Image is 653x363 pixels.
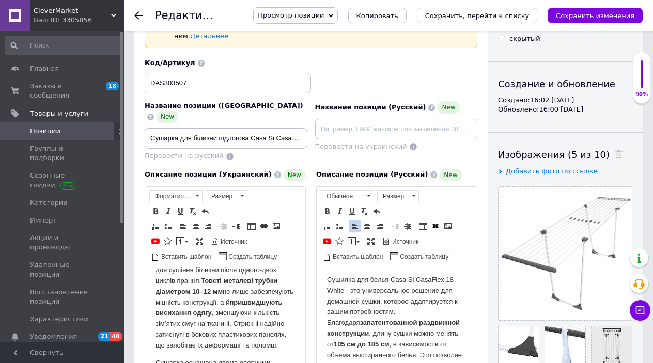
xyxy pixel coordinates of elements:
i: Сохранить, перейти к списку [425,12,530,20]
button: Сохранить изменения [548,8,643,23]
span: Название позиции ([GEOGRAPHIC_DATA]) [145,102,303,109]
span: Размер [206,191,237,202]
span: 21 [98,332,110,341]
a: Развернуть [365,235,377,247]
a: Изображение [442,220,454,232]
span: Характеристики [30,314,88,324]
a: Вставить / удалить маркированный список [162,220,174,232]
span: Группы и подборки [30,144,96,163]
span: Размер [378,191,409,202]
span: Источник [391,238,418,246]
a: Вставить иконку [334,235,345,247]
p: Сушилка для белья Casa Si CasaFlex 18 White - это универсальное решение для домашней сушки, котор... [10,10,150,150]
a: Развернуть [194,235,205,247]
a: Таблица [417,220,429,232]
input: Например, H&M женское платье зеленое 38 размер вечернее макси с блестками [315,119,478,139]
span: Вставить шаблон [160,252,211,261]
a: Форматирование [149,190,203,202]
a: Создать таблицу [388,250,450,262]
span: Категории [30,198,68,208]
span: Удаленные позиции [30,260,96,279]
span: Создать таблицу [227,252,277,261]
button: Копировать [348,8,407,23]
a: Детальнее [190,32,228,40]
span: New [440,169,461,181]
button: Сохранить, перейти к списку [417,8,538,23]
a: По левому краю [349,220,361,232]
a: Изображение [271,220,282,232]
span: New [284,169,305,181]
span: Перевести на русский [145,152,224,160]
div: Изображения (5 из 10) [498,148,632,161]
span: Копировать [356,12,398,20]
a: Уменьшить отступ [218,220,229,232]
a: Создать таблицу [217,250,278,262]
span: Обычное [321,191,364,202]
a: Отменить (⌘+Z) [371,206,382,217]
span: Восстановление позиций [30,288,96,306]
span: Сезонные скидки [30,171,96,190]
a: Источник [381,235,420,247]
span: Создать таблицу [398,252,448,261]
span: Вставить шаблон [331,252,383,261]
span: 18 [106,82,119,90]
div: скрытый [509,34,540,43]
a: Полужирный (⌘+B) [150,206,161,217]
span: Перевести на украинский [315,143,407,150]
strong: запатентованной раздвижной конструкции [10,54,143,73]
span: Описание позиции (Украинский) [145,170,272,178]
a: Таблица [246,220,257,232]
a: По правому краю [374,220,385,232]
span: Импорт [30,216,57,225]
a: Вставить/Редактировать ссылку (⌘+L) [430,220,441,232]
a: Подчеркнутый (⌘+U) [346,206,357,217]
span: Позиции [30,127,60,136]
a: Размер [377,190,419,202]
a: Вставить / удалить нумерованный список [150,220,161,232]
span: Товары и услуги [30,109,88,118]
span: Акции и промокоды [30,233,96,252]
a: Вставить шаблон [321,250,384,262]
span: Уведомления [30,332,77,341]
span: Описание позиции (Русский) [316,170,428,178]
a: Убрать форматирование [187,206,198,217]
a: Курсив (⌘+I) [162,206,174,217]
a: По центру [190,220,201,232]
a: Отменить (⌘+Z) [199,206,211,217]
a: Вставить сообщение [175,235,190,247]
a: Добавить видео с YouTube [150,235,161,247]
div: Ваш ID: 3305856 [34,15,124,25]
span: Форматирование [150,191,192,202]
a: Уменьшить отступ [390,220,401,232]
a: Вставить иконку [162,235,174,247]
a: Источник [209,235,248,247]
p: Сушарка оснащена двома опорними ніжками з коліщатками, які дозволяють легко переміщати її навіть ... [10,91,150,177]
strong: 105 см до 185 см [17,76,73,84]
a: Курсив (⌘+I) [334,206,345,217]
a: Обычное [321,190,374,202]
span: Просмотр позиции [258,11,324,19]
div: 90% Качество заполнения [633,52,650,104]
div: Обновлено: 16:00 [DATE] [498,105,632,114]
span: New [157,111,178,123]
a: Размер [206,190,247,202]
a: Убрать форматирование [359,206,370,217]
span: Код/Артикул [145,59,195,67]
a: Вставить шаблон [150,250,213,262]
a: Вставить/Редактировать ссылку (⌘+L) [258,220,270,232]
input: Поиск [5,36,122,55]
span: 48 [110,332,122,341]
span: Главная [30,64,59,73]
span: Название позиции (Русский) [315,103,426,111]
div: Создано: 16:02 [DATE] [498,96,632,105]
a: Вставить / удалить маркированный список [334,220,345,232]
div: 90% [633,91,650,98]
input: Например, H&M женское платье зеленое 38 размер вечернее макси с блестками [145,128,307,149]
strong: Товсті металеві трубки діаметром 10–12 мм [10,10,132,29]
div: Вернуться назад [134,11,143,20]
span: Заказы и сообщения [30,82,96,100]
i: Сохранить изменения [556,12,634,20]
a: Увеличить отступ [230,220,242,232]
a: По правому краю [203,220,214,232]
a: Полужирный (⌘+B) [321,206,333,217]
